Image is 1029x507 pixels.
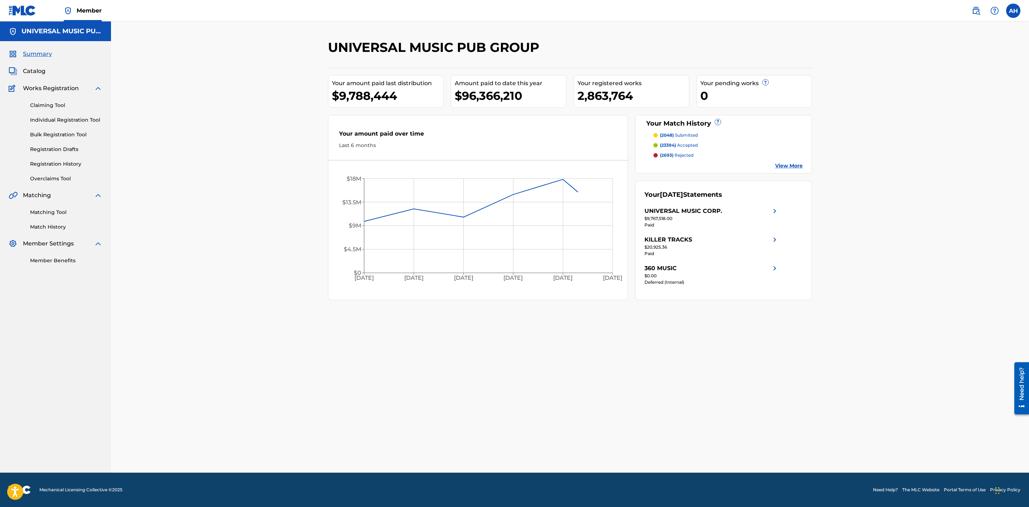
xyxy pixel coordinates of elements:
[404,274,424,281] tspan: [DATE]
[902,487,939,493] a: The MLC Website
[349,222,361,229] tspan: $9M
[30,175,102,182] a: Overclaims Tool
[660,152,673,158] span: (2693)
[1009,359,1029,417] iframe: Resource Center
[644,207,722,215] div: UNIVERSAL MUSIC CORP.
[339,130,617,142] div: Your amount paid over time
[660,132,674,138] span: (2048)
[77,6,102,15] span: Member
[30,223,102,231] a: Match History
[644,279,779,286] div: Deferred (Internal)
[660,142,676,148] span: (23394)
[775,162,803,170] a: View More
[644,264,677,273] div: 360 MUSIC
[644,119,803,128] div: Your Match History
[715,119,721,125] span: ?
[644,244,779,250] div: $20,925.36
[354,274,374,281] tspan: [DATE]
[644,207,779,228] a: UNIVERSAL MUSIC CORP.right chevron icon$9,767,518.00Paid
[30,131,102,138] a: Bulk Registration Tool
[347,175,361,182] tspan: $18M
[660,132,698,138] p: submitted
[653,152,803,159] a: (2693) rejected
[990,487,1020,493] a: Privacy Policy
[660,152,694,159] p: rejected
[653,142,803,148] a: (23394) accepted
[9,67,17,75] img: Catalog
[454,274,473,281] tspan: [DATE]
[553,274,573,281] tspan: [DATE]
[1006,4,1020,18] div: User Menu
[969,4,983,18] a: Public Search
[455,79,566,88] div: Amount paid to date this year
[23,67,45,75] span: Catalog
[503,274,523,281] tspan: [DATE]
[987,4,1002,18] div: Help
[653,132,803,138] a: (2048) submitted
[339,142,617,149] div: Last 6 months
[30,209,102,216] a: Matching Tool
[644,235,779,257] a: KILLER TRACKSright chevron icon$20,925.36Paid
[770,235,779,244] img: right chevron icon
[995,480,1000,501] div: Drag
[873,487,898,493] a: Need Help?
[644,273,779,279] div: $0.00
[332,88,443,104] div: $9,788,444
[990,6,999,15] img: help
[944,487,986,493] a: Portal Terms of Use
[770,207,779,215] img: right chevron icon
[644,222,779,228] div: Paid
[603,274,622,281] tspan: [DATE]
[21,27,102,35] h5: UNIVERSAL MUSIC PUB GROUP
[23,239,74,248] span: Member Settings
[9,27,17,36] img: Accounts
[30,116,102,124] a: Individual Registration Tool
[455,88,566,104] div: $96,366,210
[644,190,722,200] div: Your Statements
[354,269,361,276] tspan: $0
[644,250,779,257] div: Paid
[660,191,683,199] span: [DATE]
[578,88,689,104] div: 2,863,764
[700,88,812,104] div: 0
[30,102,102,109] a: Claiming Tool
[9,5,36,16] img: MLC Logo
[23,50,52,58] span: Summary
[644,264,779,286] a: 360 MUSICright chevron icon$0.00Deferred (Internal)
[94,84,102,93] img: expand
[9,84,18,93] img: Works Registration
[660,142,698,148] p: accepted
[770,264,779,273] img: right chevron icon
[644,235,692,244] div: KILLER TRACKS
[9,50,52,58] a: SummarySummary
[578,79,689,88] div: Your registered works
[64,6,72,15] img: Top Rightsholder
[763,79,768,85] span: ?
[9,50,17,58] img: Summary
[644,215,779,222] div: $9,767,518.00
[342,199,361,206] tspan: $13.5M
[30,146,102,153] a: Registration Drafts
[9,486,31,494] img: logo
[23,191,51,200] span: Matching
[94,239,102,248] img: expand
[972,6,980,15] img: search
[332,79,443,88] div: Your amount paid last distribution
[39,487,122,493] span: Mechanical Licensing Collective © 2025
[30,160,102,168] a: Registration History
[700,79,812,88] div: Your pending works
[23,84,79,93] span: Works Registration
[9,239,17,248] img: Member Settings
[344,246,361,253] tspan: $4.5M
[9,191,18,200] img: Matching
[993,473,1029,507] iframe: Chat Widget
[94,191,102,200] img: expand
[328,39,543,55] h2: UNIVERSAL MUSIC PUB GROUP
[30,257,102,264] a: Member Benefits
[9,67,45,75] a: CatalogCatalog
